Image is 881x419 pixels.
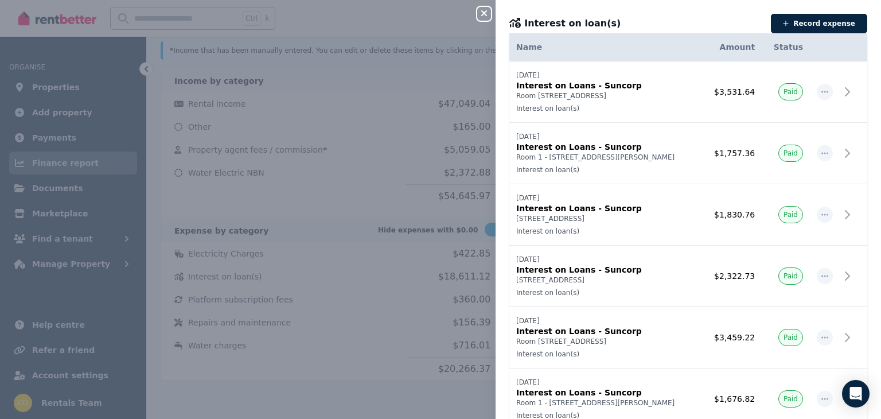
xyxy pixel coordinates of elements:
p: [DATE] [516,378,694,387]
th: Name [509,33,701,61]
p: Interest on Loans - Suncorp [516,80,694,91]
td: $3,531.64 [701,61,762,123]
td: $2,322.73 [701,246,762,307]
p: Interest on Loans - Suncorp [516,325,694,337]
p: Room 1 - [STREET_ADDRESS][PERSON_NAME] [516,398,694,408]
p: [STREET_ADDRESS] [516,276,694,285]
p: Interest on Loans - Suncorp [516,264,694,276]
span: Interest on loan(s) [524,17,621,30]
span: Paid [783,210,798,219]
p: [DATE] [516,132,694,141]
div: Open Intercom Messenger [842,380,870,408]
p: Room [STREET_ADDRESS] [516,91,694,100]
span: Paid [783,333,798,342]
p: Interest on loan(s) [516,165,694,174]
p: [DATE] [516,71,694,80]
button: Record expense [771,14,867,33]
th: Amount [701,33,762,61]
p: Room 1 - [STREET_ADDRESS][PERSON_NAME] [516,153,694,162]
p: Interest on loan(s) [516,227,694,236]
td: $1,757.36 [701,123,762,184]
p: Room [STREET_ADDRESS] [516,337,694,346]
p: Interest on loan(s) [516,350,694,359]
p: [DATE] [516,255,694,264]
p: Interest on Loans - Suncorp [516,387,694,398]
p: Interest on Loans - Suncorp [516,141,694,153]
p: [DATE] [516,316,694,325]
td: $3,459.22 [701,307,762,368]
p: [DATE] [516,193,694,203]
p: Interest on loan(s) [516,104,694,113]
p: Interest on loan(s) [516,288,694,297]
span: Paid [783,271,798,281]
p: [STREET_ADDRESS] [516,214,694,223]
span: Paid [783,87,798,96]
td: $1,830.76 [701,184,762,246]
th: Status [762,33,810,61]
span: Paid [783,394,798,404]
span: Paid [783,149,798,158]
p: Interest on Loans - Suncorp [516,203,694,214]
